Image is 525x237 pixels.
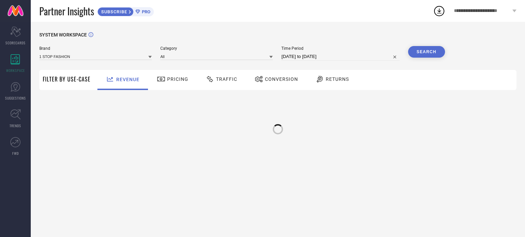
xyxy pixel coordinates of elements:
span: Pricing [167,76,188,82]
button: Search [408,46,445,58]
span: Traffic [216,76,237,82]
span: PRO [140,9,150,14]
span: Time Period [281,46,399,51]
span: Returns [326,76,349,82]
div: Open download list [433,5,445,17]
span: SUGGESTIONS [5,95,26,101]
span: Category [160,46,273,51]
span: SCORECARDS [5,40,26,45]
span: FWD [12,151,19,156]
span: Brand [39,46,152,51]
span: SYSTEM WORKSPACE [39,32,87,38]
span: Filter By Use-Case [43,75,91,83]
a: SUBSCRIBEPRO [97,5,154,16]
span: Partner Insights [39,4,94,18]
span: TRENDS [10,123,21,128]
span: Conversion [265,76,298,82]
input: Select time period [281,53,399,61]
span: Revenue [116,77,139,82]
span: SUBSCRIBE [98,9,129,14]
span: WORKSPACE [6,68,25,73]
